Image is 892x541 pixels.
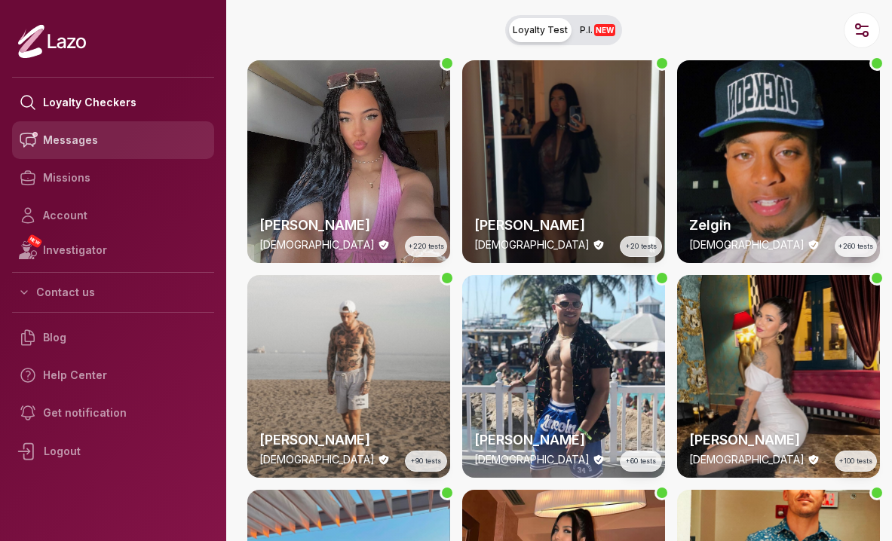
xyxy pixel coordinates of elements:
span: Loyalty Test [513,24,568,36]
h2: [PERSON_NAME] [474,429,653,451]
a: Get notification [12,394,214,432]
span: +90 tests [411,456,441,466]
span: +220 tests [409,241,444,252]
img: checker [247,60,450,263]
a: thumbchecker[PERSON_NAME][DEMOGRAPHIC_DATA]+60 tests [462,275,665,478]
a: Loyalty Checkers [12,84,214,121]
span: +20 tests [626,241,657,252]
span: +60 tests [626,456,656,466]
a: thumbchecker[PERSON_NAME][DEMOGRAPHIC_DATA]+20 tests [462,60,665,263]
a: thumbchecker[PERSON_NAME][DEMOGRAPHIC_DATA]+100 tests [677,275,880,478]
span: NEW [26,234,43,249]
span: +260 tests [838,241,873,252]
p: [DEMOGRAPHIC_DATA] [474,237,590,252]
img: checker [462,60,665,263]
a: thumbchecker[PERSON_NAME][DEMOGRAPHIC_DATA]+90 tests [247,275,450,478]
a: thumbcheckerZelgin[DEMOGRAPHIC_DATA]+260 tests [677,60,880,263]
span: +100 tests [839,456,872,466]
h2: [PERSON_NAME] [474,215,653,236]
div: Logout [12,432,214,471]
p: [DEMOGRAPHIC_DATA] [689,237,805,252]
a: Messages [12,121,214,159]
p: [DEMOGRAPHIC_DATA] [474,452,590,467]
h2: Zelgin [689,215,868,236]
a: Missions [12,159,214,197]
p: [DEMOGRAPHIC_DATA] [259,452,375,467]
a: NEWInvestigator [12,234,214,266]
p: [DEMOGRAPHIC_DATA] [259,237,375,252]
a: Blog [12,319,214,356]
span: P.I. [580,24,615,36]
h2: [PERSON_NAME] [689,429,868,451]
a: thumbchecker[PERSON_NAME][DEMOGRAPHIC_DATA]+220 tests [247,60,450,263]
img: checker [247,275,450,478]
img: checker [677,275,880,478]
span: NEW [594,24,615,36]
p: [DEMOGRAPHIC_DATA] [689,452,805,467]
h2: [PERSON_NAME] [259,215,438,236]
img: checker [462,275,665,478]
h2: [PERSON_NAME] [259,429,438,451]
a: Help Center [12,356,214,394]
button: Contact us [12,279,214,306]
a: Account [12,197,214,234]
img: checker [677,60,880,263]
